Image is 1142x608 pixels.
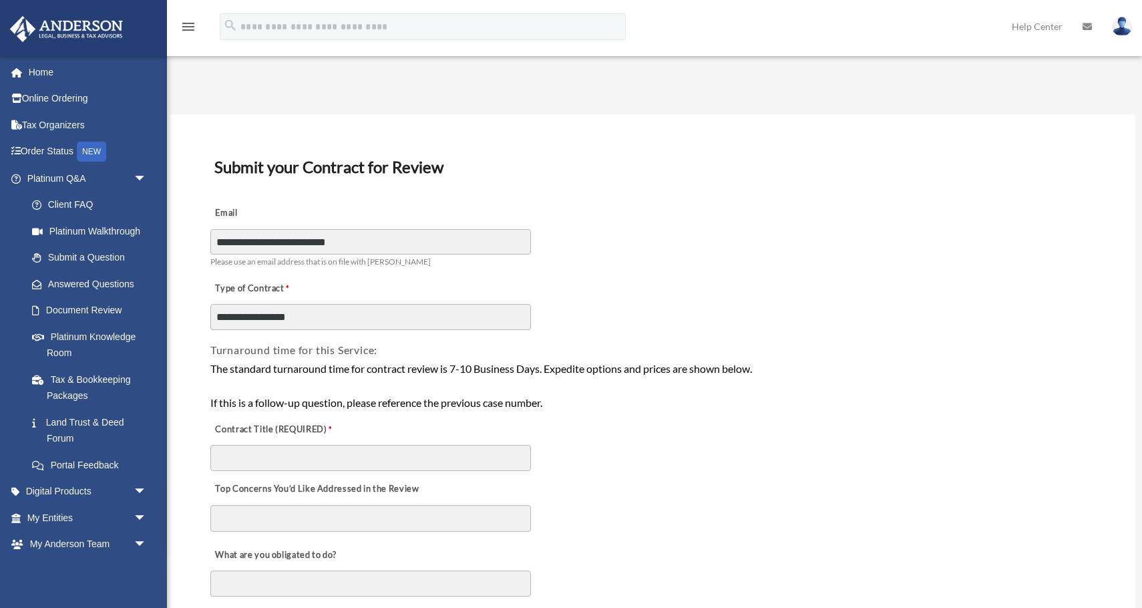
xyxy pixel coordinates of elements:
a: Tax Organizers [9,112,167,138]
label: Type of Contract [210,279,344,298]
i: search [223,18,238,33]
label: Top Concerns You’d Like Addressed in the Review [210,480,423,498]
span: arrow_drop_down [134,531,160,559]
a: Tax & Bookkeeping Packages [19,366,167,409]
i: menu [180,19,196,35]
span: Please use an email address that is on file with [PERSON_NAME] [210,257,431,267]
a: Client FAQ [19,192,167,218]
a: Online Ordering [9,86,167,112]
a: Land Trust & Deed Forum [19,409,167,452]
a: Order StatusNEW [9,138,167,166]
a: Document Review [19,297,160,324]
a: Platinum Knowledge Room [19,323,167,366]
div: The standard turnaround time for contract review is 7-10 Business Days. Expedite options and pric... [210,360,1095,412]
a: My Entitiesarrow_drop_down [9,504,167,531]
a: Submit a Question [19,245,167,271]
label: Contract Title (REQUIRED) [210,420,344,439]
span: arrow_drop_down [134,557,160,585]
label: What are you obligated to do? [210,546,344,565]
div: NEW [77,142,106,162]
a: Answered Questions [19,271,167,297]
a: menu [180,23,196,35]
span: arrow_drop_down [134,478,160,506]
a: Platinum Walkthrough [19,218,167,245]
a: Platinum Q&Aarrow_drop_down [9,165,167,192]
a: My Documentsarrow_drop_down [9,557,167,584]
a: My Anderson Teamarrow_drop_down [9,531,167,558]
label: Email [210,204,344,223]
a: Home [9,59,167,86]
span: Turnaround time for this Service: [210,343,377,356]
h3: Submit your Contract for Review [209,153,1097,181]
a: Portal Feedback [19,452,167,478]
span: arrow_drop_down [134,504,160,532]
img: Anderson Advisors Platinum Portal [6,16,127,42]
img: User Pic [1112,17,1132,36]
a: Digital Productsarrow_drop_down [9,478,167,505]
span: arrow_drop_down [134,165,160,192]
